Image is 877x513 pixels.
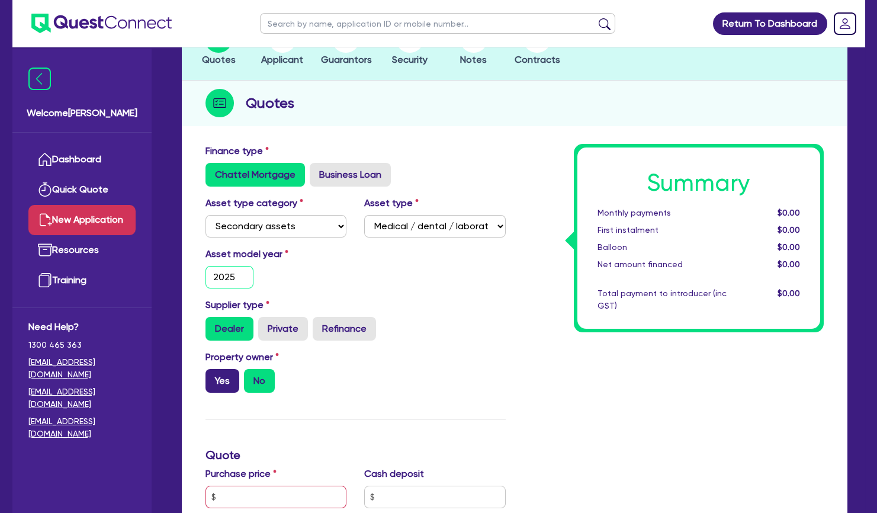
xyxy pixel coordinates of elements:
[589,207,735,219] div: Monthly payments
[205,448,506,462] h3: Quote
[364,467,424,481] label: Cash deposit
[777,242,799,252] span: $0.00
[205,369,239,393] label: Yes
[392,54,428,65] span: Security
[515,54,560,65] span: Contracts
[205,467,277,481] label: Purchase price
[27,106,137,120] span: Welcome [PERSON_NAME]
[205,317,253,341] label: Dealer
[28,356,136,381] a: [EMAIL_ADDRESS][DOMAIN_NAME]
[830,8,860,39] a: Dropdown toggle
[31,14,172,33] img: quest-connect-logo-blue
[364,196,419,210] label: Asset type
[205,144,269,158] label: Finance type
[244,369,275,393] label: No
[246,92,294,114] h2: Quotes
[313,317,376,341] label: Refinance
[597,169,800,197] h1: Summary
[777,259,799,269] span: $0.00
[28,320,136,334] span: Need Help?
[589,224,735,236] div: First instalment
[589,287,735,312] div: Total payment to introducer (inc GST)
[28,265,136,296] a: Training
[202,54,236,65] span: Quotes
[205,298,269,312] label: Supplier type
[320,54,371,65] span: Guarantors
[28,386,136,411] a: [EMAIL_ADDRESS][DOMAIN_NAME]
[28,339,136,351] span: 1300 465 363
[38,182,52,197] img: quick-quote
[205,196,303,210] label: Asset type category
[28,205,136,235] a: New Application
[28,415,136,440] a: [EMAIL_ADDRESS][DOMAIN_NAME]
[28,145,136,175] a: Dashboard
[589,258,735,271] div: Net amount financed
[28,68,51,90] img: icon-menu-close
[205,350,279,364] label: Property owner
[38,213,52,227] img: new-application
[589,241,735,254] div: Balloon
[28,175,136,205] a: Quick Quote
[205,89,234,117] img: step-icon
[460,54,487,65] span: Notes
[261,54,303,65] span: Applicant
[205,163,305,187] label: Chattel Mortgage
[38,273,52,287] img: training
[28,235,136,265] a: Resources
[38,243,52,257] img: resources
[258,317,308,341] label: Private
[310,163,391,187] label: Business Loan
[713,12,827,35] a: Return To Dashboard
[260,13,615,34] input: Search by name, application ID or mobile number...
[777,208,799,217] span: $0.00
[777,225,799,235] span: $0.00
[197,247,356,261] label: Asset model year
[777,288,799,298] span: $0.00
